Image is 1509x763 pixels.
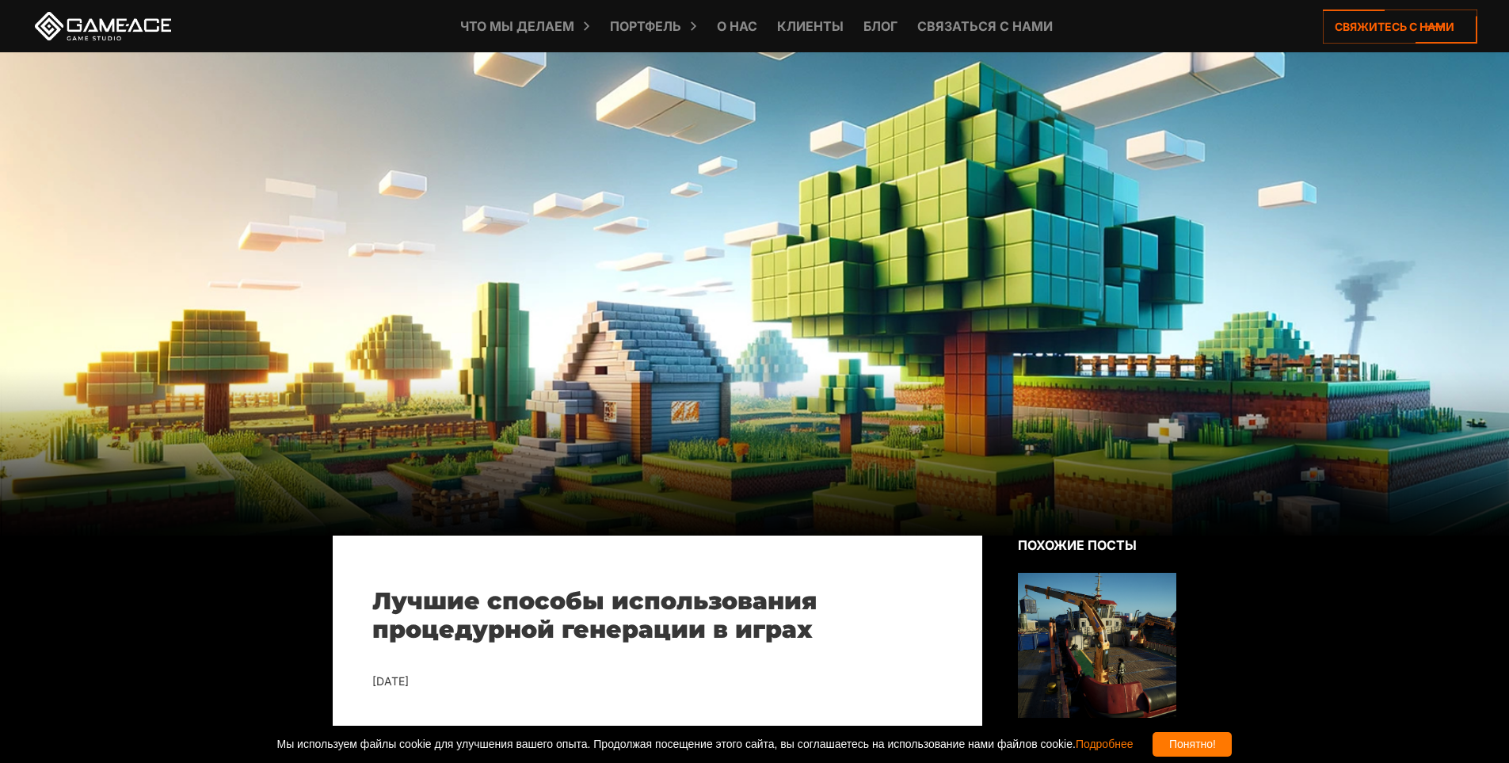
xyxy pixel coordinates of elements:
a: Свяжитесь с нами [1323,10,1477,44]
font: Блог [863,18,897,34]
img: Связанный [1018,573,1176,718]
font: Что мы делаем [460,18,574,34]
font: Портфель [610,18,681,34]
font: Клиенты [777,18,844,34]
font: [DATE] [372,674,409,688]
font: Похожие посты [1018,537,1137,553]
font: О нас [717,18,757,34]
a: Подробнее [1076,738,1134,750]
font: Понятно! [1169,738,1216,750]
font: Мы используем файлы cookie для улучшения вашего опыта. Продолжая посещение этого сайта, вы соглаш... [277,738,1076,750]
font: Лучшие способы использования процедурной генерации в играх [372,586,817,644]
font: Связаться с нами [917,18,1053,34]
